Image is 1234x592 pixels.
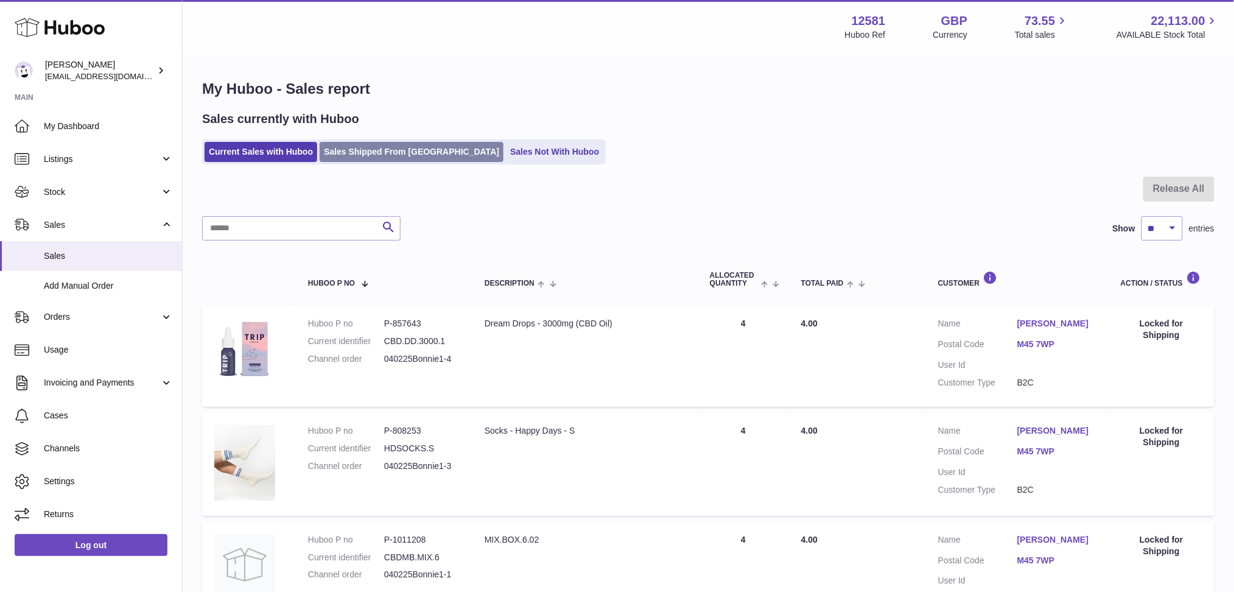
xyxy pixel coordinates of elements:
[1121,534,1202,557] div: Locked for Shipping
[214,425,275,501] img: 125811695830058.jpg
[1189,223,1215,234] span: entries
[384,425,460,437] dd: P-808253
[308,569,384,580] dt: Channel order
[698,306,789,407] td: 4
[845,29,886,41] div: Huboo Ref
[44,121,173,132] span: My Dashboard
[1117,13,1219,41] a: 22,113.00 AVAILABLE Stock Total
[938,425,1017,440] dt: Name
[941,13,967,29] strong: GBP
[938,446,1017,460] dt: Postal Code
[44,476,173,487] span: Settings
[384,353,460,365] dd: 040225Bonnie1-4
[938,359,1017,371] dt: User Id
[1015,13,1069,41] a: 73.55 Total sales
[1017,377,1096,389] dd: B2C
[308,318,384,329] dt: Huboo P no
[698,413,789,516] td: 4
[1017,534,1096,546] a: [PERSON_NAME]
[320,142,503,162] a: Sales Shipped From [GEOGRAPHIC_DATA]
[1117,29,1219,41] span: AVAILABLE Stock Total
[938,534,1017,549] dt: Name
[44,219,160,231] span: Sales
[308,336,384,347] dt: Current identifier
[938,467,1017,478] dt: User Id
[308,534,384,546] dt: Huboo P no
[938,339,1017,353] dt: Postal Code
[384,534,460,546] dd: P-1011208
[485,534,685,546] div: MIX.BOX.6.02
[938,318,1017,333] dt: Name
[384,460,460,472] dd: 040225Bonnie1-3
[44,153,160,165] span: Listings
[202,111,359,127] h2: Sales currently with Huboo
[44,410,173,421] span: Cases
[308,443,384,454] dt: Current identifier
[485,280,535,287] span: Description
[44,377,160,389] span: Invoicing and Payments
[1017,446,1096,457] a: M45 7WP
[214,318,275,379] img: 1694773909.png
[710,272,758,287] span: ALLOCATED Quantity
[485,425,685,437] div: Socks - Happy Days - S
[44,344,173,356] span: Usage
[1025,13,1055,29] span: 73.55
[852,13,886,29] strong: 12581
[205,142,317,162] a: Current Sales with Huboo
[1121,318,1202,341] div: Locked for Shipping
[801,280,844,287] span: Total paid
[938,575,1017,587] dt: User Id
[15,62,33,80] img: ibrewis@drink-trip.com
[44,509,173,520] span: Returns
[308,353,384,365] dt: Channel order
[1121,271,1202,287] div: Action / Status
[1017,425,1096,437] a: [PERSON_NAME]
[938,377,1017,389] dt: Customer Type
[938,484,1017,496] dt: Customer Type
[44,280,173,292] span: Add Manual Order
[1017,484,1096,496] dd: B2C
[1113,223,1135,234] label: Show
[308,460,384,472] dt: Channel order
[384,318,460,329] dd: P-857643
[384,336,460,347] dd: CBD.DD.3000.1
[506,142,603,162] a: Sales Not With Huboo
[44,186,160,198] span: Stock
[801,535,818,544] span: 4.00
[938,555,1017,569] dt: Postal Code
[1017,318,1096,329] a: [PERSON_NAME]
[44,311,160,323] span: Orders
[933,29,968,41] div: Currency
[308,280,355,287] span: Huboo P no
[1015,29,1069,41] span: Total sales
[938,271,1096,287] div: Customer
[801,319,818,328] span: 4.00
[384,552,460,563] dd: CBDMB.MIX.6
[308,552,384,563] dt: Current identifier
[801,426,818,435] span: 4.00
[1151,13,1205,29] span: 22,113.00
[44,443,173,454] span: Channels
[384,443,460,454] dd: HDSOCKS.S
[1017,555,1096,566] a: M45 7WP
[44,250,173,262] span: Sales
[45,71,179,81] span: [EMAIL_ADDRESS][DOMAIN_NAME]
[45,59,155,82] div: [PERSON_NAME]
[308,425,384,437] dt: Huboo P no
[485,318,685,329] div: Dream Drops - 3000mg (CBD Oil)
[1121,425,1202,448] div: Locked for Shipping
[202,79,1215,99] h1: My Huboo - Sales report
[1017,339,1096,350] a: M45 7WP
[384,569,460,580] dd: 040225Bonnie1-1
[15,534,167,556] a: Log out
